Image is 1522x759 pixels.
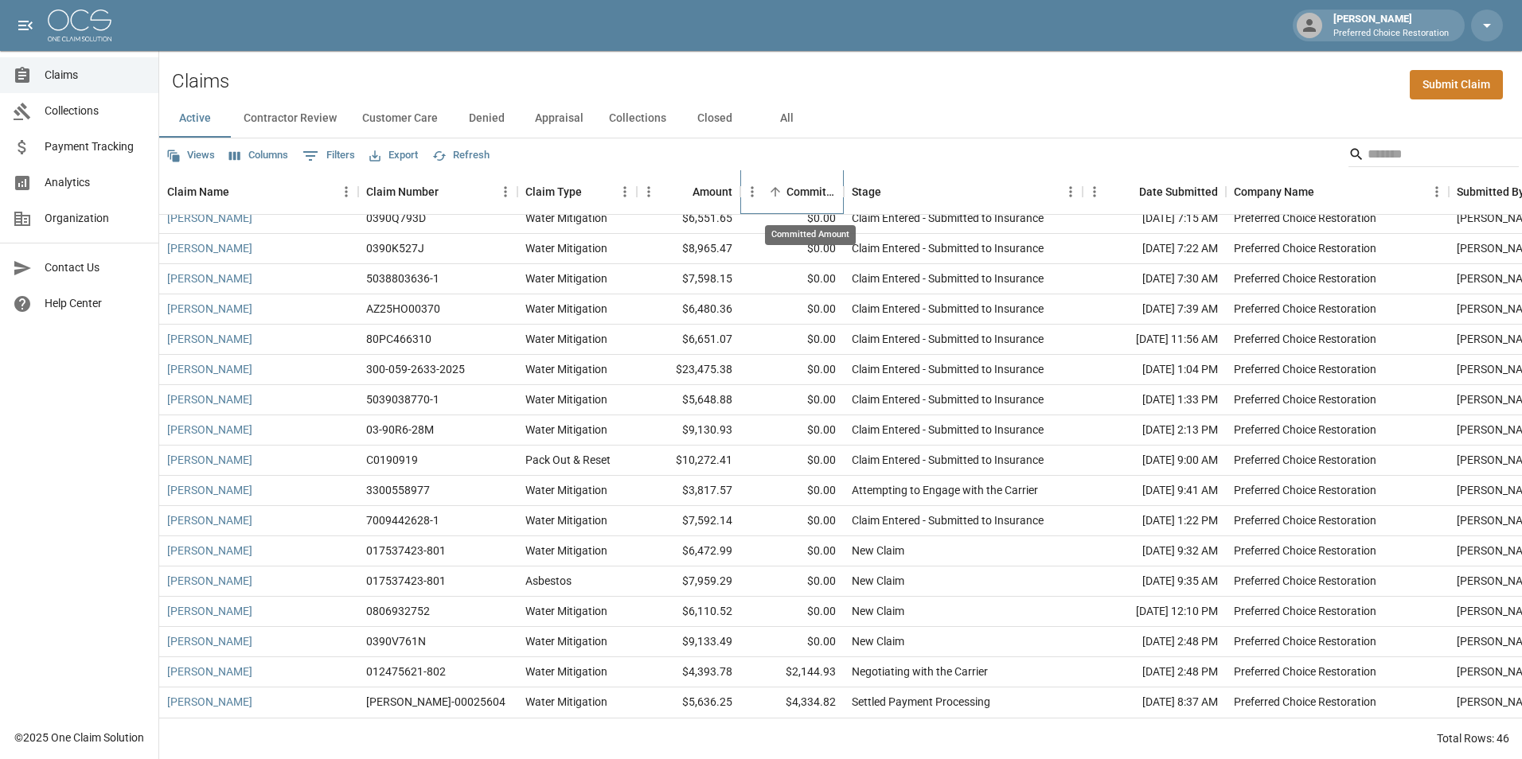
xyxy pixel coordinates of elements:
div: Claim Type [525,169,582,214]
div: 017537423-801 [366,573,446,589]
button: Sort [881,181,903,203]
a: [PERSON_NAME] [167,210,252,226]
div: $6,110.52 [637,597,740,627]
div: $6,651.07 [637,325,740,355]
div: $0.00 [740,294,844,325]
div: Water Mitigation [525,664,607,679]
span: Collections [45,103,146,119]
div: [DATE] 7:39 AM [1083,294,1226,325]
div: [DATE] 1:04 PM [1083,355,1226,385]
div: Settled Payment Processing [852,694,990,710]
div: $4,393.78 [637,657,740,687]
div: Company Name [1234,169,1314,214]
div: dynamic tabs [159,99,1522,138]
div: $8,965.47 [637,234,740,264]
div: Claim Entered - Submitted to Insurance [852,391,1044,407]
div: $0.00 [740,536,844,566]
a: [PERSON_NAME] [167,482,252,498]
div: $0.00 [740,627,844,657]
div: $0.00 [740,234,844,264]
div: [DATE] 9:00 AM [1083,446,1226,476]
div: Claim Entered - Submitted to Insurance [852,452,1044,468]
a: [PERSON_NAME] [167,331,252,347]
div: Water Mitigation [525,271,607,286]
div: 0390K527J [366,240,424,256]
div: [DATE] 12:10 PM [1083,597,1226,627]
div: [DATE] 2:48 PM [1083,657,1226,687]
div: [DATE] 1:22 PM [1083,506,1226,536]
a: [PERSON_NAME] [167,603,252,619]
div: $7,959.29 [637,566,740,597]
div: Water Mitigation [525,210,607,226]
div: 017537423-801 [366,543,446,559]
div: Search [1348,142,1519,170]
button: Menu [494,180,517,204]
div: $7,598.15 [637,264,740,294]
button: Sort [439,181,461,203]
div: Claim Entered - Submitted to Insurance [852,301,1044,317]
div: 5039038770-1 [366,391,439,407]
div: New Claim [852,543,904,559]
div: 3300558977 [366,482,430,498]
div: [DATE] 1:33 PM [1083,385,1226,415]
button: Menu [1425,180,1449,204]
div: Water Mitigation [525,361,607,377]
div: Preferred Choice Restoration [1234,603,1376,619]
div: C0190919 [366,452,418,468]
div: PRAH-00025604 [366,694,505,710]
div: Preferred Choice Restoration [1234,331,1376,347]
div: Claim Entered - Submitted to Insurance [852,210,1044,226]
div: [DATE] 7:15 AM [1083,204,1226,234]
div: Preferred Choice Restoration [1234,240,1376,256]
div: $23,475.38 [637,355,740,385]
div: Pack Out & Reset [525,452,611,468]
div: $0.00 [740,355,844,385]
div: Stage [852,169,881,214]
button: Menu [637,180,661,204]
div: Claim Number [366,169,439,214]
a: [PERSON_NAME] [167,240,252,256]
button: Contractor Review [231,99,349,138]
button: Menu [1059,180,1083,204]
div: $2,144.93 [740,657,844,687]
span: Payment Tracking [45,138,146,155]
div: Preferred Choice Restoration [1234,391,1376,407]
div: [DATE] 2:48 PM [1083,627,1226,657]
button: open drawer [10,10,41,41]
button: Appraisal [522,99,596,138]
span: Analytics [45,174,146,191]
div: Committed Amount [786,169,836,214]
div: $3,817.57 [637,476,740,506]
div: Claim Name [167,169,229,214]
div: Committed Amount [765,225,856,245]
div: [DATE] 9:41 AM [1083,476,1226,506]
div: Preferred Choice Restoration [1234,543,1376,559]
div: Asbestos [525,573,572,589]
div: [DATE] 2:13 PM [1083,415,1226,446]
div: $0.00 [740,415,844,446]
div: 5038803636-1 [366,271,439,286]
div: Claim Entered - Submitted to Insurance [852,331,1044,347]
div: $0.00 [740,506,844,536]
a: [PERSON_NAME] [167,512,252,528]
a: [PERSON_NAME] [167,543,252,559]
div: [PERSON_NAME] [1327,11,1455,40]
div: $5,636.25 [637,687,740,718]
div: New Claim [852,633,904,649]
button: Refresh [428,143,494,168]
button: Sort [582,181,604,203]
div: [DATE] 8:37 AM [1083,687,1226,718]
div: [DATE] 9:35 AM [1083,566,1226,597]
div: Claim Entered - Submitted to Insurance [852,271,1044,286]
div: $0.00 [740,264,844,294]
div: Amount [693,169,732,214]
div: Water Mitigation [525,331,607,347]
div: 0806932752 [366,603,430,619]
button: Menu [1083,180,1106,204]
div: New Claim [852,603,904,619]
div: $0.00 [740,204,844,234]
div: [DATE] 11:56 AM [1083,325,1226,355]
div: $5,648.88 [637,385,740,415]
div: $0.00 [740,385,844,415]
div: $6,472.99 [637,536,740,566]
